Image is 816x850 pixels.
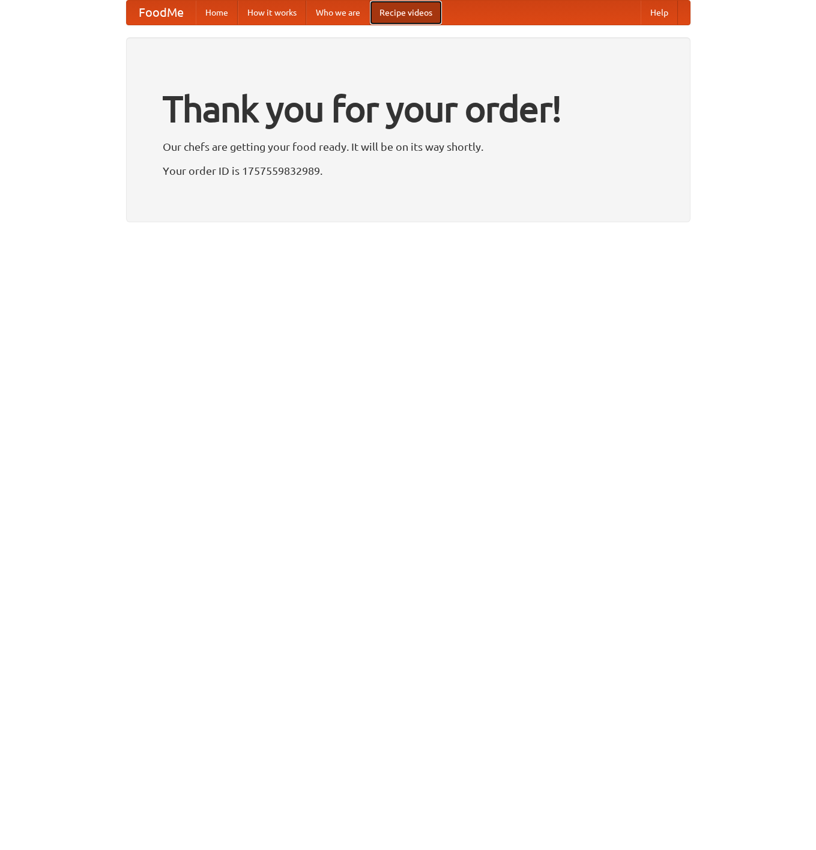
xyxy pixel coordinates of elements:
[127,1,196,25] a: FoodMe
[641,1,678,25] a: Help
[163,162,654,180] p: Your order ID is 1757559832989.
[196,1,238,25] a: Home
[370,1,442,25] a: Recipe videos
[238,1,306,25] a: How it works
[163,80,654,138] h1: Thank you for your order!
[306,1,370,25] a: Who we are
[163,138,654,156] p: Our chefs are getting your food ready. It will be on its way shortly.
